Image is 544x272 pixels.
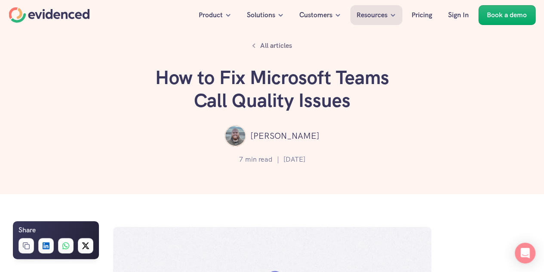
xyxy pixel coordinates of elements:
[357,9,387,21] p: Resources
[9,7,89,23] a: Home
[245,154,273,165] p: min read
[442,5,475,25] a: Sign In
[199,9,223,21] p: Product
[299,9,332,21] p: Customers
[283,154,305,165] p: [DATE]
[515,243,535,263] div: Open Intercom Messenger
[239,154,243,165] p: 7
[247,38,297,53] a: All articles
[247,9,275,21] p: Solutions
[143,66,401,112] h1: How to Fix Microsoft Teams Call Quality Issues
[487,9,527,21] p: Book a demo
[224,125,246,147] img: ""
[18,225,36,236] h6: Share
[478,5,535,25] a: Book a demo
[260,40,292,51] p: All articles
[405,5,439,25] a: Pricing
[250,129,320,143] p: [PERSON_NAME]
[277,154,279,165] p: |
[412,9,432,21] p: Pricing
[448,9,469,21] p: Sign In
